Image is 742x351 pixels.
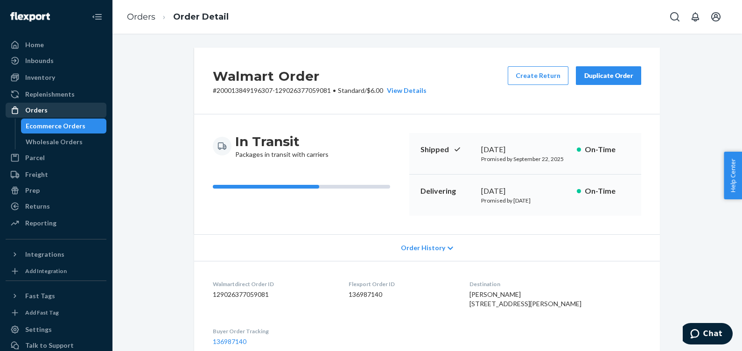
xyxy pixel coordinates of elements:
p: # 200013849196307-129026377059081 / $6.00 [213,86,427,95]
button: Create Return [508,66,568,85]
a: Orders [127,12,155,22]
div: Home [25,40,44,49]
div: Freight [25,170,48,179]
div: Add Integration [25,267,67,275]
a: Replenishments [6,87,106,102]
div: Talk to Support [25,341,74,350]
a: Ecommerce Orders [21,119,107,133]
a: Returns [6,199,106,214]
dd: 129026377059081 [213,290,334,299]
h3: In Transit [235,133,329,150]
button: Integrations [6,247,106,262]
div: Inventory [25,73,55,82]
button: Open account menu [707,7,725,26]
img: Flexport logo [10,12,50,21]
div: Replenishments [25,90,75,99]
dt: Buyer Order Tracking [213,327,334,335]
button: View Details [383,86,427,95]
a: Settings [6,322,106,337]
button: Help Center [724,152,742,199]
dd: 136987140 [349,290,455,299]
button: Fast Tags [6,288,106,303]
iframe: Opens a widget where you can chat to one of our agents [683,323,733,346]
button: Close Navigation [88,7,106,26]
span: • [333,86,336,94]
a: Add Integration [6,266,106,277]
a: Orders [6,103,106,118]
a: 136987140 [213,337,246,345]
div: Integrations [25,250,64,259]
a: Freight [6,167,106,182]
a: Inventory [6,70,106,85]
div: Wholesale Orders [26,137,83,147]
div: Inbounds [25,56,54,65]
h2: Walmart Order [213,66,427,86]
p: On-Time [585,186,630,197]
dt: Walmartdirect Order ID [213,280,334,288]
a: Inbounds [6,53,106,68]
p: Promised by September 22, 2025 [481,155,569,163]
div: [DATE] [481,144,569,155]
div: Prep [25,186,40,195]
p: Shipped [420,144,474,155]
p: Promised by [DATE] [481,197,569,204]
div: Packages in transit with carriers [235,133,329,159]
button: Open Search Box [665,7,684,26]
a: Order Detail [173,12,229,22]
span: Standard [338,86,364,94]
a: Parcel [6,150,106,165]
span: [PERSON_NAME] [STREET_ADDRESS][PERSON_NAME] [469,290,581,308]
div: Duplicate Order [584,71,633,80]
dt: Destination [469,280,641,288]
dt: Flexport Order ID [349,280,455,288]
div: Returns [25,202,50,211]
div: Fast Tags [25,291,55,301]
a: Wholesale Orders [21,134,107,149]
div: Add Fast Tag [25,309,59,316]
div: Ecommerce Orders [26,121,85,131]
p: On-Time [585,144,630,155]
p: Delivering [420,186,474,197]
div: Orders [25,105,48,115]
div: [DATE] [481,186,569,197]
span: Order History [401,243,445,253]
button: Duplicate Order [576,66,641,85]
div: Reporting [25,218,56,228]
a: Add Fast Tag [6,307,106,318]
a: Home [6,37,106,52]
div: Parcel [25,153,45,162]
a: Prep [6,183,106,198]
ol: breadcrumbs [119,3,236,31]
div: Settings [25,325,52,334]
button: Open notifications [686,7,705,26]
a: Reporting [6,216,106,231]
